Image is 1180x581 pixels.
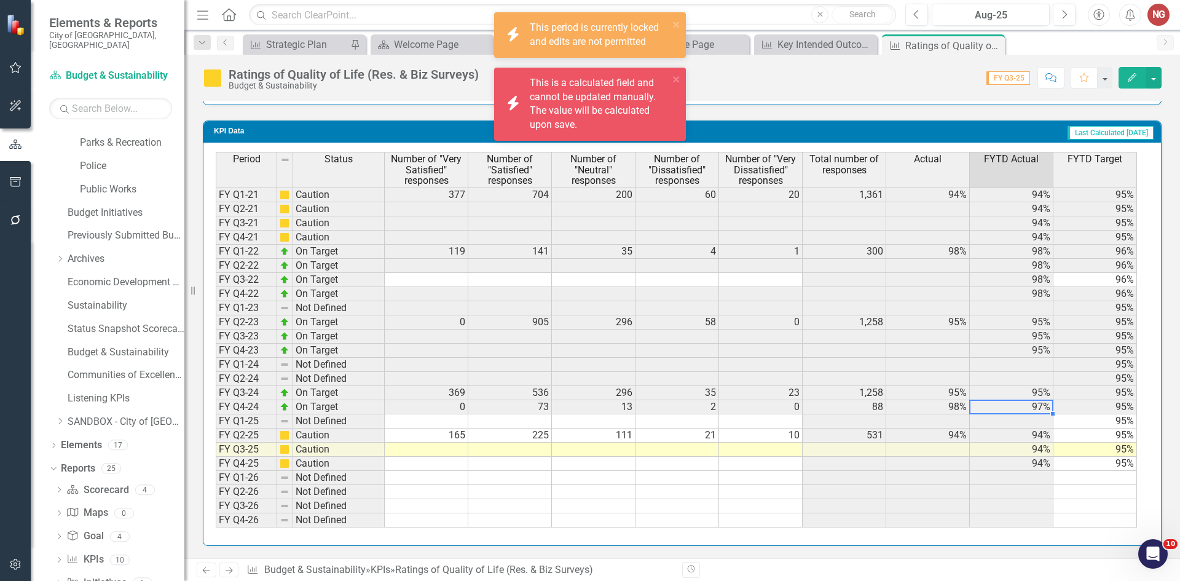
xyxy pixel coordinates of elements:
[468,315,552,330] td: 905
[293,485,385,499] td: Not Defined
[722,154,800,186] span: Number of "Very Dissatisfied" responses
[280,261,289,271] img: zOikAAAAAElFTkSuQmCC
[1053,457,1137,471] td: 95%
[114,508,134,518] div: 0
[468,188,552,202] td: 704
[757,37,874,52] a: Key Intended Outcomes Scorecard Report
[471,154,549,186] span: Number of "Satisfied" responses
[280,388,289,398] img: zOikAAAAAElFTkSuQmCC
[293,400,385,414] td: On Target
[468,429,552,443] td: 225
[280,190,289,200] img: cBAA0RP0Y6D5n+AAAAAElFTkSuQmCC
[280,501,289,511] img: 8DAGhfEEPCf229AAAAAElFTkSuQmCC
[280,402,289,412] img: zOikAAAAAElFTkSuQmCC
[216,245,277,259] td: FY Q1-22
[635,188,719,202] td: 60
[6,14,28,36] img: ClearPoint Strategy
[264,564,366,575] a: Budget & Sustainability
[719,386,803,400] td: 23
[371,564,390,575] a: KPIs
[932,4,1050,26] button: Aug-25
[216,443,277,457] td: FY Q3-25
[293,499,385,513] td: Not Defined
[216,188,277,202] td: FY Q1-21
[1147,4,1170,26] div: NG
[385,245,468,259] td: 119
[719,245,803,259] td: 1
[216,330,277,344] td: FY Q3-23
[552,400,635,414] td: 13
[1138,539,1168,569] iframe: Intercom live chat
[280,275,289,285] img: zOikAAAAAElFTkSuQmCC
[803,315,886,330] td: 1,258
[293,414,385,429] td: Not Defined
[293,231,385,245] td: Caution
[530,21,669,49] div: This period is currently locked and edits are not permitted
[280,346,289,355] img: zOikAAAAAElFTkSuQmCC
[293,216,385,231] td: Caution
[280,218,289,228] img: cBAA0RP0Y6D5n+AAAAAElFTkSuQmCC
[280,232,289,242] img: cBAA0RP0Y6D5n+AAAAAElFTkSuQmCC
[1053,287,1137,301] td: 96%
[229,81,479,90] div: Budget & Sustainability
[216,315,277,330] td: FY Q2-23
[280,303,289,313] img: 8DAGhfEEPCf229AAAAAElFTkSuQmCC
[635,429,719,443] td: 21
[66,506,108,520] a: Maps
[66,553,103,567] a: KPIs
[280,331,289,341] img: zOikAAAAAElFTkSuQmCC
[324,154,353,165] span: Status
[293,245,385,259] td: On Target
[1053,344,1137,358] td: 95%
[886,400,970,414] td: 98%
[552,188,635,202] td: 200
[280,360,289,370] img: 8DAGhfEEPCf229AAAAAElFTkSuQmCC
[68,299,184,313] a: Sustainability
[216,471,277,485] td: FY Q1-26
[886,315,970,330] td: 95%
[293,315,385,330] td: On Target
[554,154,632,186] span: Number of "Neutral" responses
[803,188,886,202] td: 1,361
[293,372,385,386] td: Not Defined
[1053,443,1137,457] td: 95%
[1053,245,1137,259] td: 96%
[805,154,883,175] span: Total number of responses
[101,464,121,474] div: 25
[719,315,803,330] td: 0
[216,429,277,443] td: FY Q2-25
[468,400,552,414] td: 73
[970,202,1053,216] td: 94%
[970,245,1053,259] td: 98%
[280,515,289,525] img: 8DAGhfEEPCf229AAAAAElFTkSuQmCC
[395,564,593,575] div: Ratings of Quality of Life (Res. & Biz Surveys)
[385,429,468,443] td: 165
[672,73,681,87] button: close
[280,289,289,299] img: zOikAAAAAElFTkSuQmCC
[49,98,172,119] input: Search Below...
[385,400,468,414] td: 0
[905,38,1002,53] div: Ratings of Quality of Life (Res. & Biz Surveys)
[293,471,385,485] td: Not Defined
[68,322,184,336] a: Status Snapshot Scorecard
[552,245,635,259] td: 35
[387,154,465,186] span: Number of "Very Satisfied" responses
[293,429,385,443] td: Caution
[1053,315,1137,330] td: 95%
[68,229,184,243] a: Previously Submitted Budget Initiatives
[280,487,289,497] img: 8DAGhfEEPCf229AAAAAElFTkSuQmCC
[803,245,886,259] td: 300
[233,154,261,165] span: Period
[970,273,1053,287] td: 98%
[280,459,289,468] img: cBAA0RP0Y6D5n+AAAAAElFTkSuQmCC
[635,315,719,330] td: 58
[293,443,385,457] td: Caution
[1068,126,1154,140] span: Last Calculated [DATE]
[552,386,635,400] td: 296
[135,484,155,495] div: 4
[552,315,635,330] td: 296
[1053,273,1137,287] td: 96%
[970,344,1053,358] td: 95%
[719,188,803,202] td: 20
[719,429,803,443] td: 10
